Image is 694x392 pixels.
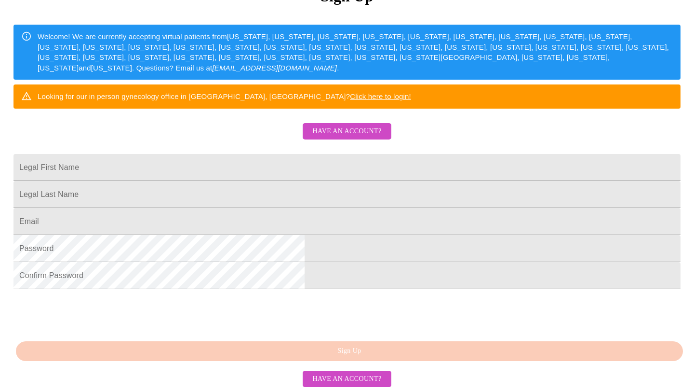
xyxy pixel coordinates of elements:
a: Have an account? [300,374,393,382]
span: Have an account? [312,126,381,138]
button: Have an account? [303,123,391,140]
button: Have an account? [303,371,391,388]
a: Click here to login! [350,92,411,100]
div: Looking for our in person gynecology office in [GEOGRAPHIC_DATA], [GEOGRAPHIC_DATA]? [38,87,411,105]
em: [EMAIL_ADDRESS][DOMAIN_NAME] [212,64,337,72]
a: Have an account? [300,134,393,142]
iframe: reCAPTCHA [13,294,160,332]
div: Welcome! We are currently accepting virtual patients from [US_STATE], [US_STATE], [US_STATE], [US... [38,28,673,77]
span: Have an account? [312,373,381,385]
